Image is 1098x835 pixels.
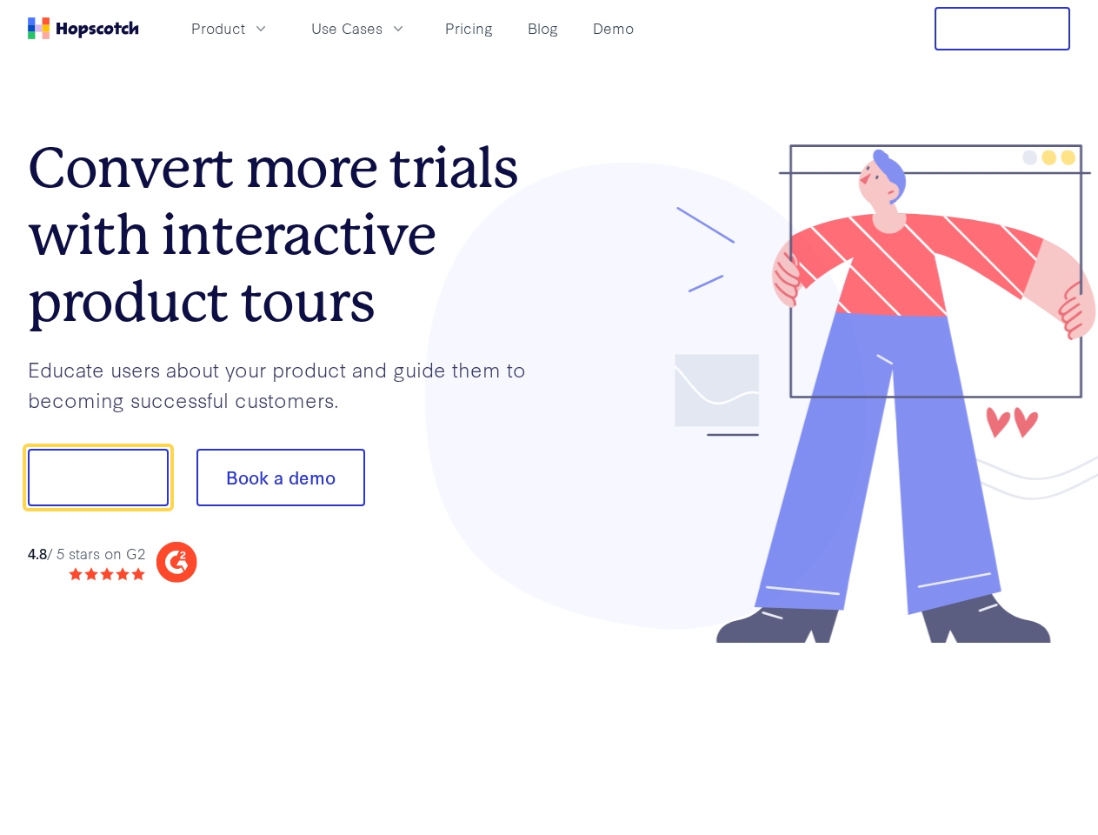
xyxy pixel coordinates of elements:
[191,17,245,39] span: Product
[586,14,641,43] a: Demo
[28,354,549,414] p: Educate users about your product and guide them to becoming successful customers.
[28,543,145,564] div: / 5 stars on G2
[301,14,417,43] button: Use Cases
[311,17,383,39] span: Use Cases
[28,17,139,39] a: Home
[28,543,47,563] strong: 4.8
[181,14,280,43] button: Product
[28,135,549,335] h1: Convert more trials with interactive product tours
[935,7,1070,50] button: Free Trial
[438,14,500,43] a: Pricing
[521,14,565,43] a: Blog
[196,449,365,506] button: Book a demo
[28,449,169,506] button: Show me!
